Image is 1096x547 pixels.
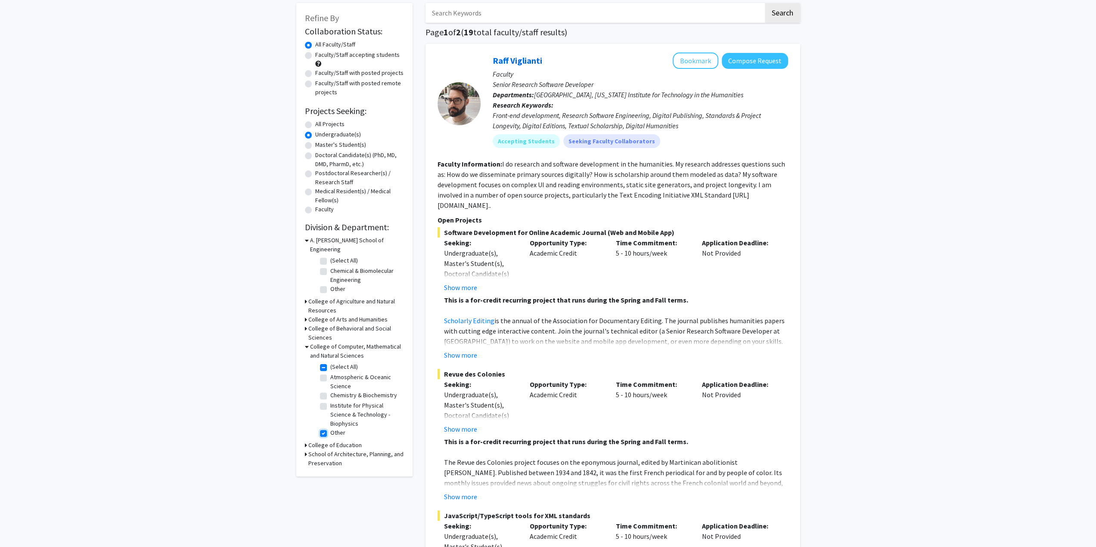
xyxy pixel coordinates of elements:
[330,428,345,437] label: Other
[315,140,366,149] label: Master's Student(s)
[6,508,37,541] iframe: Chat
[695,238,782,293] div: Not Provided
[444,296,688,304] strong: This is a for-credit recurring project that runs during the Spring and Fall terms.
[444,437,688,446] strong: This is a for-credit recurring project that runs during the Spring and Fall terms.
[330,401,402,428] label: Institute for Physical Science & Technology - Biophysics
[444,424,477,434] button: Show more
[444,316,494,325] a: Scholarly Editing
[315,79,404,97] label: Faculty/Staff with posted remote projects
[315,130,361,139] label: Undergraduate(s)
[315,120,345,129] label: All Projects
[330,256,358,265] label: (Select All)
[493,55,542,66] a: Raff Viglianti
[702,379,775,389] p: Application Deadline:
[308,297,404,315] h3: College of Agriculture and Natural Resources
[305,222,404,232] h2: Division & Department:
[315,50,400,59] label: Faculty/Staff accepting students
[702,238,775,248] p: Application Deadline:
[523,379,609,434] div: Academic Credit
[444,238,517,248] p: Seeking:
[616,521,689,531] p: Time Commitment:
[425,3,764,23] input: Search Keywords
[330,284,345,294] label: Other
[310,236,404,254] h3: A. [PERSON_NAME] School of Engineering
[330,362,358,371] label: (Select All)
[315,151,404,169] label: Doctoral Candidate(s) (PhD, MD, DMD, PharmD, etc.)
[438,510,788,521] span: JavaScript/TypeScript tools for XML standards
[616,238,689,248] p: Time Commitment:
[523,238,609,293] div: Academic Credit
[702,521,775,531] p: Application Deadline:
[444,457,788,540] p: The Revue des Colonies project focuses on the eponymous journal, edited by Martinican abolitionis...
[493,101,553,109] b: Research Keywords:
[330,266,402,284] label: Chemical & Biomolecular Engineering
[425,27,800,37] h1: Page of ( total faculty/staff results)
[695,379,782,434] div: Not Provided
[493,79,788,90] p: Senior Research Software Developer
[315,68,404,77] label: Faculty/Staff with posted projects
[438,227,788,238] span: Software Development for Online Academic Journal (Web and Mobile App)
[438,369,788,379] span: Revue des Colonies
[493,69,788,79] p: Faculty
[308,450,404,468] h3: School of Architecture, Planning, and Preservation
[444,27,448,37] span: 1
[765,3,800,23] button: Search
[530,521,603,531] p: Opportunity Type:
[315,205,334,214] label: Faculty
[493,134,560,148] mat-chip: Accepting Students
[444,389,517,441] div: Undergraduate(s), Master's Student(s), Doctoral Candidate(s) (PhD, MD, DMD, PharmD, etc.)
[534,90,743,99] span: [GEOGRAPHIC_DATA], [US_STATE] Institute for Technology in the Humanities
[609,379,695,434] div: 5 - 10 hours/week
[330,391,397,400] label: Chemistry & Biochemistry
[438,160,785,210] fg-read-more: I do research and software development in the humanities. My research addresses questions such as...
[530,238,603,248] p: Opportunity Type:
[310,342,404,360] h3: College of Computer, Mathematical and Natural Sciences
[305,12,339,23] span: Refine By
[308,441,362,450] h3: College of Education
[444,491,477,502] button: Show more
[330,373,402,391] label: Atmospheric & Oceanic Science
[315,169,404,187] label: Postdoctoral Researcher(s) / Research Staff
[444,248,517,300] div: Undergraduate(s), Master's Student(s), Doctoral Candidate(s) (PhD, MD, DMD, PharmD, etc.)
[493,110,788,131] div: Front-end development, Research Software Engineering, Digital Publishing, Standards & Project Lon...
[308,315,388,324] h3: College of Arts and Humanities
[444,379,517,389] p: Seeking:
[493,90,534,99] b: Departments:
[444,315,788,377] p: is the annual of the Association for Documentary Editing. The journal publishes humanities papers...
[438,215,788,225] p: Open Projects
[444,521,517,531] p: Seeking:
[315,40,355,49] label: All Faculty/Staff
[444,282,477,293] button: Show more
[308,324,404,342] h3: College of Behavioral and Social Sciences
[305,106,404,116] h2: Projects Seeking:
[530,379,603,389] p: Opportunity Type:
[444,350,477,360] button: Show more
[315,187,404,205] label: Medical Resident(s) / Medical Fellow(s)
[305,26,404,37] h2: Collaboration Status:
[609,238,695,293] div: 5 - 10 hours/week
[673,53,718,69] button: Add Raff Viglianti to Bookmarks
[438,160,502,168] b: Faculty Information:
[616,379,689,389] p: Time Commitment:
[456,27,461,37] span: 2
[563,134,660,148] mat-chip: Seeking Faculty Collaborators
[464,27,473,37] span: 19
[722,53,788,69] button: Compose Request to Raff Viglianti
